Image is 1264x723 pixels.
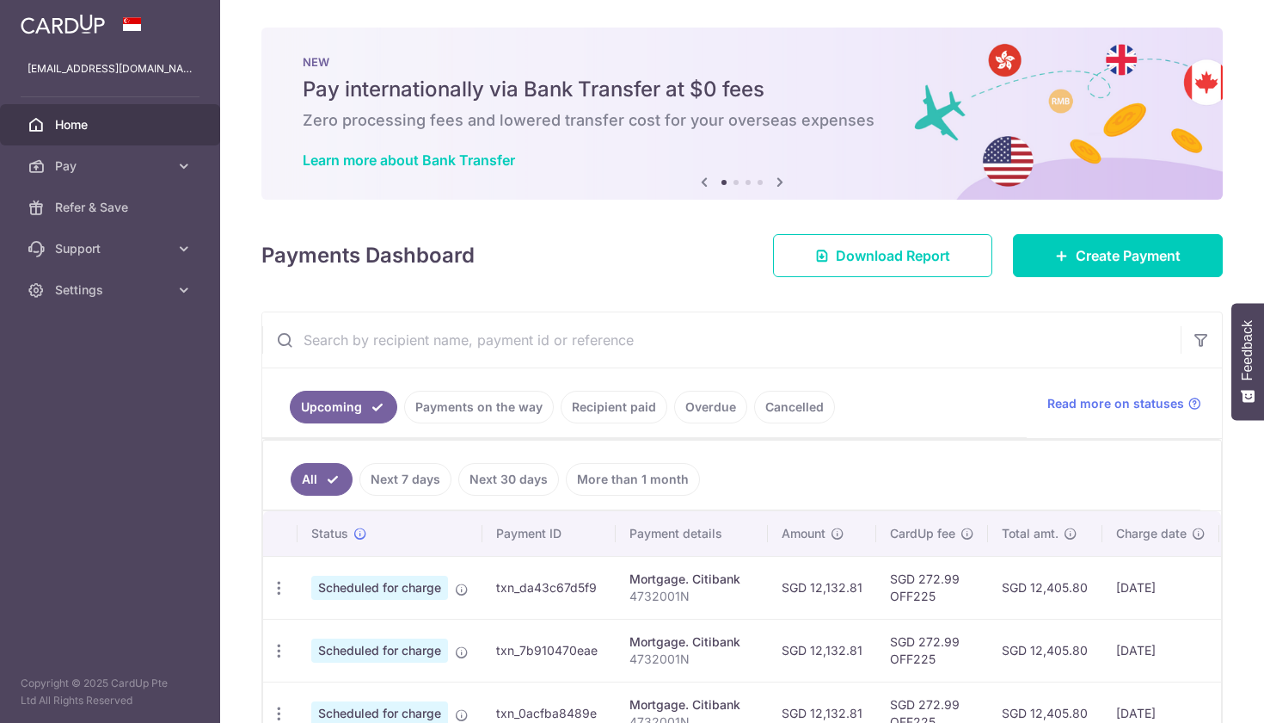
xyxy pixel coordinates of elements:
p: 4732001N [629,588,754,605]
div: Mortgage. Citibank [629,571,754,588]
a: Overdue [674,391,747,423]
a: Create Payment [1013,234,1223,277]
img: Bank transfer banner [261,28,1223,200]
a: Next 30 days [458,463,559,496]
p: NEW [303,55,1181,69]
td: [DATE] [1102,619,1219,682]
span: Settings [55,281,169,299]
span: Home [55,116,169,133]
a: Recipient paid [561,391,667,423]
th: Payment details [616,511,768,556]
span: Refer & Save [55,199,169,216]
a: Payments on the way [404,391,554,423]
a: More than 1 month [566,463,700,496]
h6: Zero processing fees and lowered transfer cost for your overseas expenses [303,110,1181,131]
td: SGD 12,132.81 [768,619,876,682]
span: Scheduled for charge [311,639,448,663]
span: Download Report [836,245,950,266]
div: Mortgage. Citibank [629,696,754,714]
p: 4732001N [629,651,754,668]
span: CardUp fee [890,525,955,542]
img: CardUp [21,14,105,34]
a: Read more on statuses [1047,395,1201,412]
span: Read more on statuses [1047,395,1184,412]
span: Total amt. [1002,525,1058,542]
td: txn_da43c67d5f9 [482,556,616,619]
div: Mortgage. Citibank [629,633,754,651]
td: SGD 272.99 OFF225 [876,556,988,619]
h5: Pay internationally via Bank Transfer at $0 fees [303,76,1181,103]
td: txn_7b910470eae [482,619,616,682]
button: Feedback - Show survey [1231,303,1264,420]
span: Status [311,525,348,542]
a: Next 7 days [359,463,451,496]
a: All [291,463,353,496]
td: SGD 12,132.81 [768,556,876,619]
span: Feedback [1240,320,1255,380]
a: Download Report [773,234,992,277]
span: Charge date [1116,525,1187,542]
a: Cancelled [754,391,835,423]
span: Pay [55,158,169,175]
td: SGD 12,405.80 [988,556,1102,619]
td: SGD 272.99 OFF225 [876,619,988,682]
a: Upcoming [290,391,397,423]
span: Scheduled for charge [311,576,448,600]
th: Payment ID [482,511,616,556]
span: Amount [782,525,825,542]
h4: Payments Dashboard [261,240,475,271]
td: SGD 12,405.80 [988,619,1102,682]
a: Learn more about Bank Transfer [303,151,515,169]
span: Support [55,240,169,257]
input: Search by recipient name, payment id or reference [262,312,1181,368]
span: Create Payment [1076,245,1181,266]
td: [DATE] [1102,556,1219,619]
p: [EMAIL_ADDRESS][DOMAIN_NAME] [28,60,193,77]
